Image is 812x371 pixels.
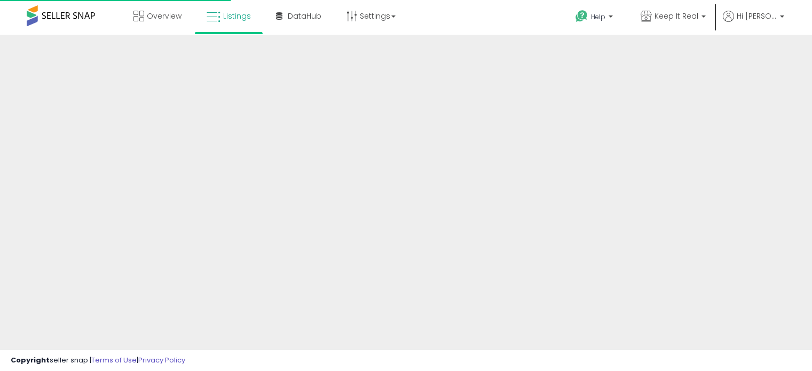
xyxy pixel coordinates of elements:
a: Help [567,2,624,35]
i: Get Help [575,10,588,23]
div: seller snap | | [11,356,185,366]
span: Listings [223,11,251,21]
span: Overview [147,11,182,21]
span: Keep It Real [655,11,698,21]
span: Help [591,12,605,21]
a: Terms of Use [91,355,137,365]
strong: Copyright [11,355,50,365]
span: Hi [PERSON_NAME] [737,11,777,21]
span: DataHub [288,11,321,21]
a: Hi [PERSON_NAME] [723,11,784,35]
a: Privacy Policy [138,355,185,365]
